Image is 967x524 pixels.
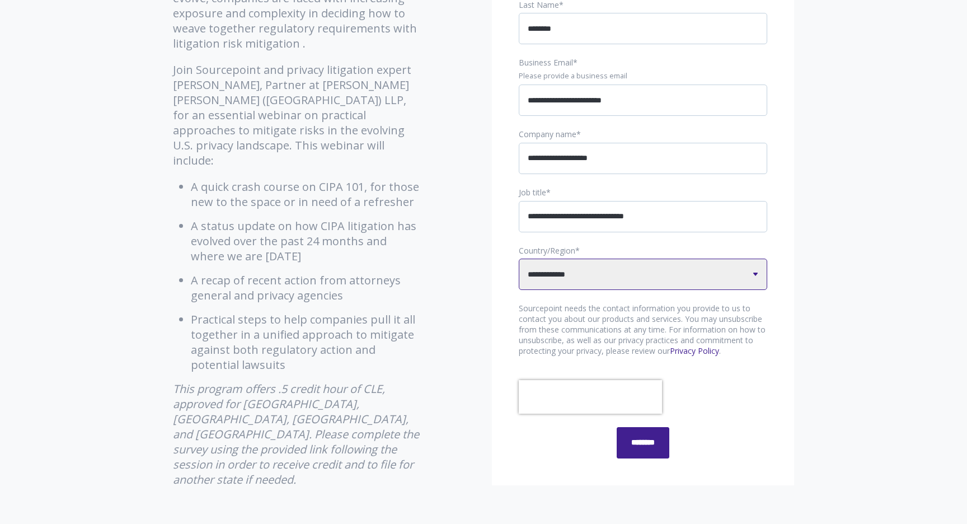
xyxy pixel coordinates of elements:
[173,62,422,168] p: Join Sourcepoint and privacy litigation expert [PERSON_NAME], Partner at [PERSON_NAME] [PERSON_NA...
[519,57,573,68] span: Business Email
[519,187,546,198] span: Job title
[173,381,419,487] em: This program offers .5 credit hour of CLE, approved for [GEOGRAPHIC_DATA], [GEOGRAPHIC_DATA], [GE...
[670,345,719,356] a: Privacy Policy
[191,273,422,303] li: A recap of recent action from attorneys general and privacy agencies
[191,179,422,209] li: A quick crash course on CIPA 101, for those new to the space or in need of a refresher
[519,245,575,256] span: Country/Region
[519,129,576,139] span: Company name
[519,303,767,357] p: Sourcepoint needs the contact information you provide to us to contact you about our products and...
[519,380,662,414] iframe: reCAPTCHA
[191,312,422,372] li: Practical steps to help companies pull it all together in a unified approach to mitigate against ...
[519,71,767,81] legend: Please provide a business email
[191,218,422,264] li: A status update on how CIPA litigation has evolved over the past 24 months and where we are [DATE]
